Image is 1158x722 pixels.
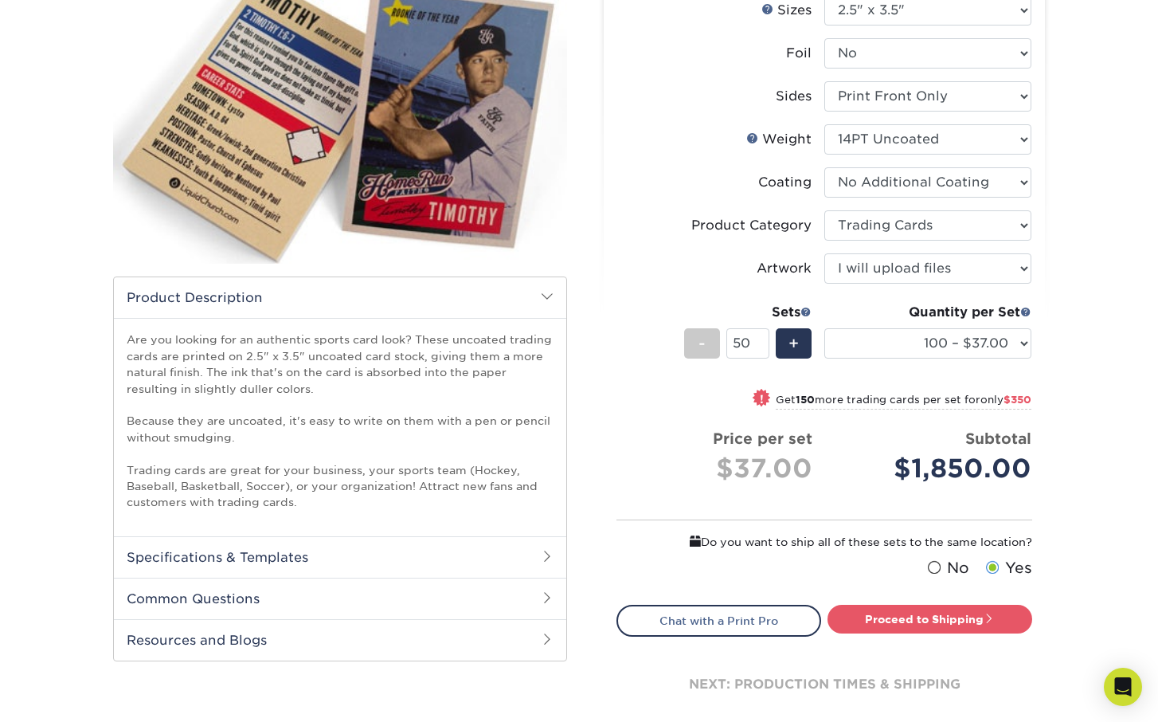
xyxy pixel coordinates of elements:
[684,303,812,322] div: Sets
[965,430,1031,447] strong: Subtotal
[4,673,135,716] iframe: Google Customer Reviews
[127,332,554,510] p: Are you looking for an authentic sports card look? These uncoated trading cards are printed on 2....
[757,259,812,278] div: Artwork
[698,332,706,355] span: -
[713,430,812,447] strong: Price per set
[1003,394,1031,406] span: $350
[761,1,812,20] div: Sizes
[776,394,1031,410] small: Get more trading cards per set for
[1104,668,1142,706] div: Open Intercom Messenger
[114,536,566,578] h2: Specifications & Templates
[114,277,566,318] h2: Product Description
[114,619,566,661] h2: Resources and Blogs
[796,394,815,406] strong: 150
[824,303,1031,322] div: Quantity per Set
[827,605,1032,634] a: Proceed to Shipping
[924,557,969,579] label: No
[616,605,821,637] a: Chat with a Print Pro
[982,557,1032,579] label: Yes
[758,173,812,192] div: Coating
[786,44,812,63] div: Foil
[616,533,1032,551] div: Do you want to ship all of these sets to the same location?
[836,449,1031,488] div: $1,850.00
[788,332,799,355] span: +
[114,578,566,619] h2: Common Questions
[629,449,812,488] div: $37.00
[691,216,812,235] div: Product Category
[746,130,812,149] div: Weight
[980,394,1031,406] span: only
[776,87,812,106] div: Sides
[760,390,764,407] span: !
